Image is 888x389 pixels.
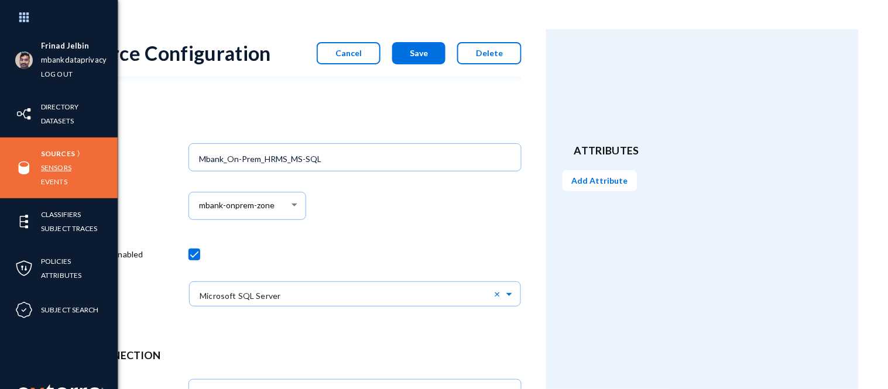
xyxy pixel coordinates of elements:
span: Cancel [335,48,362,58]
img: icon-elements.svg [15,213,33,230]
header: Connection [89,347,510,363]
a: Attributes [41,268,81,282]
a: Directory [41,100,78,113]
a: Log out [41,67,73,81]
img: icon-compliance.svg [15,301,33,319]
div: Source Configuration [77,41,271,65]
a: Classifiers [41,208,81,221]
a: Policies [41,254,71,268]
button: Delete [457,42,522,64]
img: icon-inventory.svg [15,105,33,123]
span: Delete [476,48,503,58]
span: Clear all [494,288,504,299]
img: icon-policies.svg [15,260,33,277]
a: Events [41,175,67,188]
img: icon-sources.svg [15,159,33,177]
a: Sources [41,147,75,160]
span: Add Attribute [572,175,628,185]
header: Info [89,112,510,128]
span: mbank-onprem-zone [199,201,275,211]
img: app launcher [6,5,42,30]
button: Add Attribute [563,170,637,191]
img: ACg8ocK1ZkZ6gbMmCU1AeqPIsBvrTWeY1xNXvgxNjkUXxjcqAiPEIvU=s96-c [15,51,33,69]
a: Sensors [41,161,71,174]
button: Save [392,42,445,64]
a: mbankdataprivacy [41,53,107,67]
span: Save [410,48,428,58]
button: Cancel [317,42,380,64]
a: Datasets [41,114,74,128]
header: Attributes [574,143,831,159]
a: Subject Traces [41,222,98,235]
a: Subject Search [41,303,99,316]
li: Frinad Jelbin [41,39,107,53]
